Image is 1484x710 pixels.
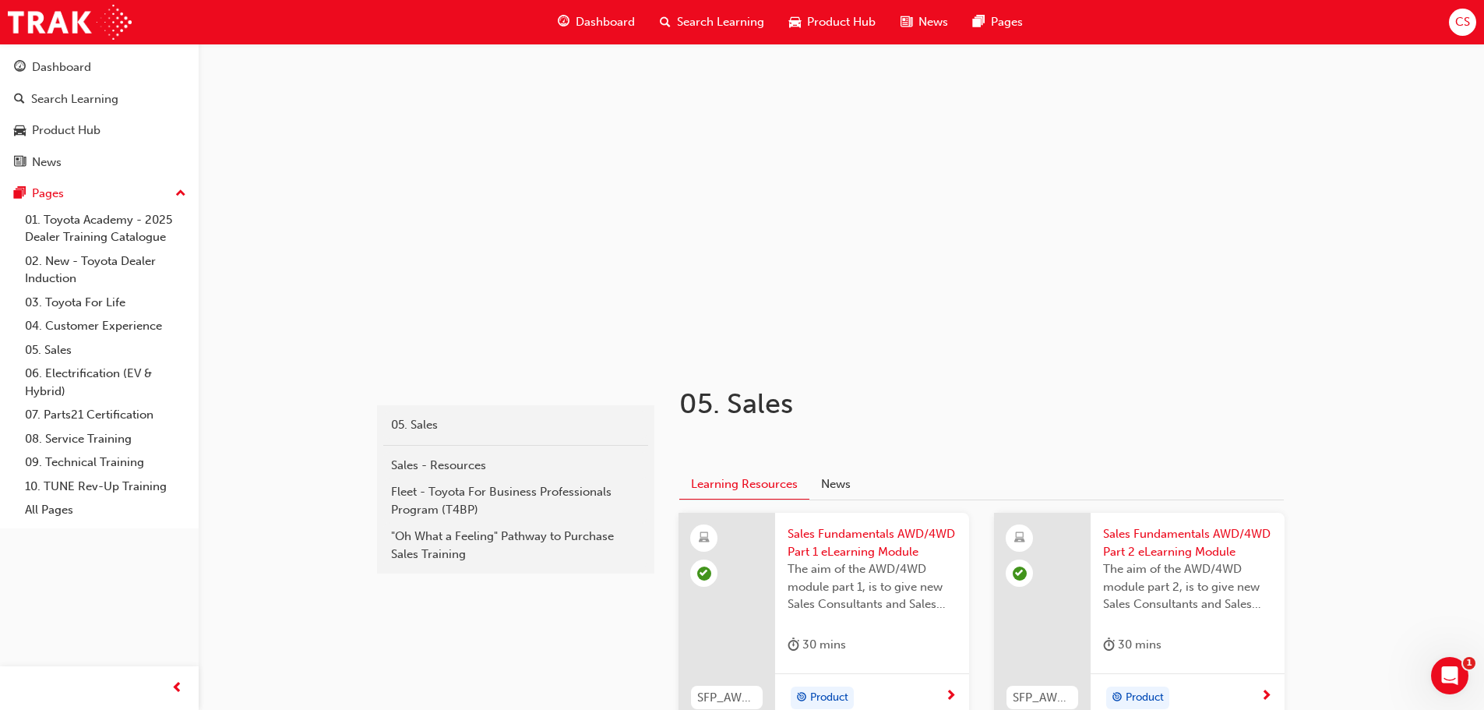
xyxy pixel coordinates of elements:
div: Search Learning [31,90,118,108]
div: Dashboard [32,58,91,76]
a: 04. Customer Experience [19,314,192,338]
a: 07. Parts21 Certification [19,403,192,427]
button: Learning Resources [679,470,809,500]
span: learningRecordVerb_COMPLETE-icon [697,567,711,581]
div: Pages [32,185,64,203]
span: Search Learning [677,13,764,31]
span: learningResourceType_ELEARNING-icon [1014,528,1025,549]
span: Dashboard [576,13,635,31]
span: next-icon [945,690,957,704]
a: All Pages [19,498,192,522]
a: 05. Sales [383,412,648,439]
span: search-icon [660,12,671,32]
span: duration-icon [1103,635,1115,655]
div: 05. Sales [391,416,640,434]
span: up-icon [175,184,186,204]
span: CS [1455,13,1470,31]
span: target-icon [796,688,807,708]
span: search-icon [14,93,25,107]
span: car-icon [789,12,801,32]
a: News [6,148,192,177]
div: News [32,154,62,171]
span: guage-icon [558,12,569,32]
a: Sales - Resources [383,452,648,479]
a: 09. Technical Training [19,450,192,475]
img: Trak [8,5,132,40]
iframe: Intercom live chat [1431,657,1468,694]
span: news-icon [14,156,26,170]
a: "Oh What a Feeling" Pathway to Purchase Sales Training [383,523,648,567]
div: Sales - Resources [391,457,640,475]
span: prev-icon [171,679,183,698]
div: Product Hub [32,122,100,140]
div: 30 mins [788,635,846,655]
span: Product [810,689,848,707]
button: Pages [6,179,192,208]
span: News [918,13,948,31]
span: Sales Fundamentals AWD/4WD Part 2 eLearning Module [1103,525,1272,560]
button: News [809,470,862,500]
a: Product Hub [6,116,192,145]
a: 01. Toyota Academy - 2025 Dealer Training Catalogue [19,208,192,249]
a: pages-iconPages [961,6,1035,38]
span: The aim of the AWD/4WD module part 2, is to give new Sales Consultants and Sales Professionals an... [1103,560,1272,613]
a: guage-iconDashboard [545,6,647,38]
span: Pages [991,13,1023,31]
h1: 05. Sales [679,387,1190,421]
div: 30 mins [1103,635,1161,655]
span: news-icon [901,12,912,32]
span: Sales Fundamentals AWD/4WD Part 1 eLearning Module [788,525,957,560]
span: target-icon [1112,688,1123,708]
span: Product Hub [807,13,876,31]
span: duration-icon [788,635,799,655]
a: Fleet - Toyota For Business Professionals Program (T4BP) [383,479,648,523]
span: car-icon [14,124,26,138]
span: next-icon [1260,690,1272,704]
button: CS [1449,9,1476,36]
a: 06. Electrification (EV & Hybrid) [19,362,192,403]
span: SFP_AWD_4WD_P1 [697,689,756,707]
a: search-iconSearch Learning [647,6,777,38]
a: 05. Sales [19,338,192,362]
a: 03. Toyota For Life [19,291,192,315]
span: pages-icon [973,12,985,32]
a: news-iconNews [888,6,961,38]
a: 02. New - Toyota Dealer Induction [19,249,192,291]
span: learningRecordVerb_COMPLETE-icon [1013,567,1027,581]
span: pages-icon [14,187,26,201]
a: 10. TUNE Rev-Up Training [19,475,192,499]
a: car-iconProduct Hub [777,6,888,38]
div: Fleet - Toyota For Business Professionals Program (T4BP) [391,483,640,518]
a: 08. Service Training [19,427,192,451]
span: 1 [1463,657,1475,669]
span: Product [1126,689,1164,707]
span: guage-icon [14,61,26,75]
span: learningResourceType_ELEARNING-icon [699,528,710,549]
a: Dashboard [6,53,192,82]
span: The aim of the AWD/4WD module part 1, is to give new Sales Consultants and Sales Professionals an... [788,560,957,613]
span: SFP_AWD_4WD_P2 [1013,689,1072,707]
a: Search Learning [6,85,192,114]
div: "Oh What a Feeling" Pathway to Purchase Sales Training [391,528,640,563]
button: DashboardSearch LearningProduct HubNews [6,50,192,179]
